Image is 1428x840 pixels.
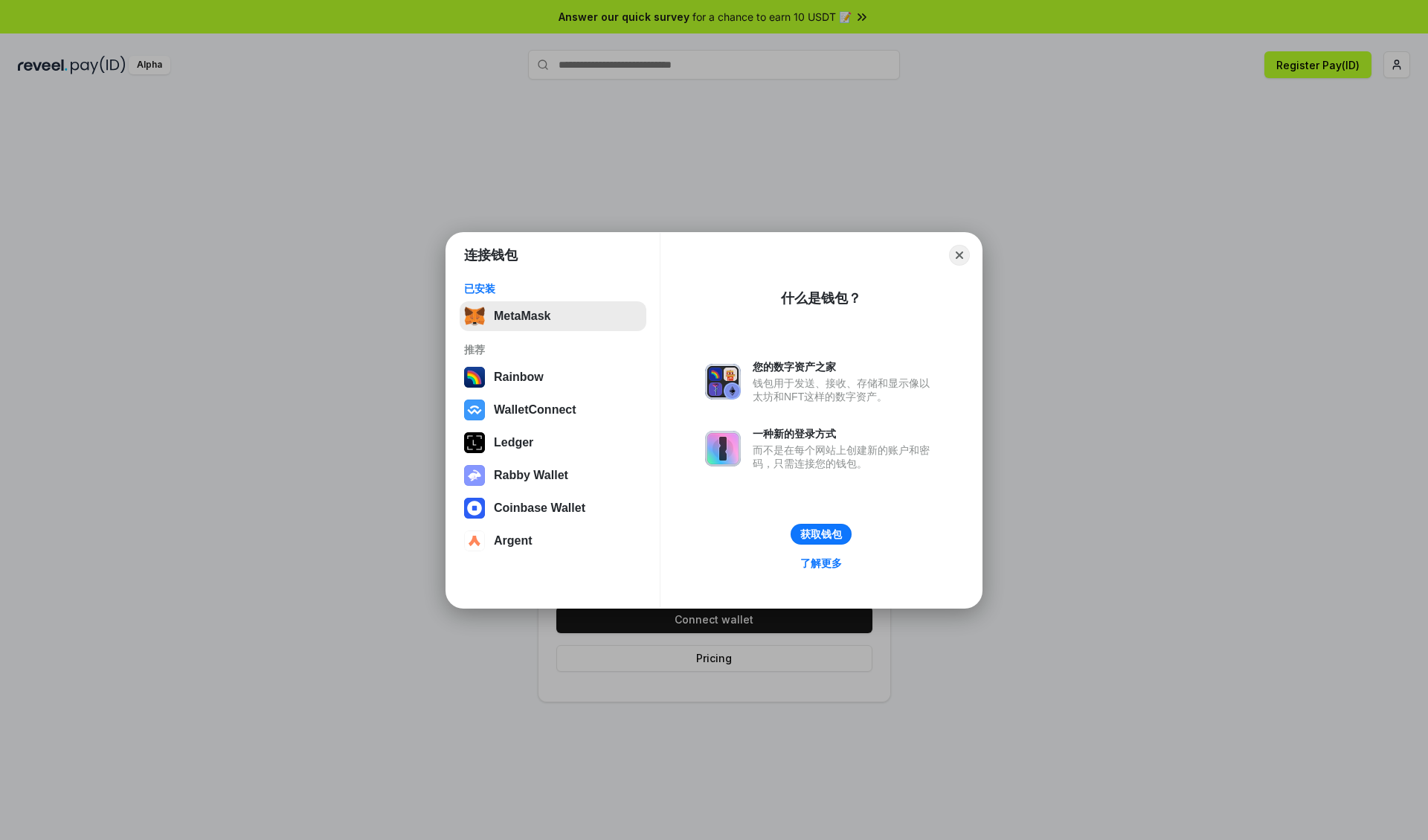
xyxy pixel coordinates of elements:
[753,443,937,470] div: 而不是在每个网站上创建新的账户和密码，只需连接您的钱包。
[791,554,851,573] a: 了解更多
[464,530,485,551] img: svg+xml,%3Csvg%20width%3D%2228%22%20height%3D%2228%22%20viewBox%3D%220%200%2028%2028%22%20fill%3D...
[705,431,741,467] img: svg+xml,%3Csvg%20xmlns%3D%22http%3A%2F%2Fwww.w3.org%2F2000%2Fsvg%22%20fill%3D%22none%22%20viewBox...
[460,428,646,458] button: Ledger
[464,432,485,453] img: svg+xml,%3Csvg%20xmlns%3D%22http%3A%2F%2Fwww.w3.org%2F2000%2Fsvg%22%20width%3D%2228%22%20height%3...
[464,367,485,388] img: svg+xml,%3Csvg%20width%3D%22120%22%20height%3D%22120%22%20viewBox%3D%220%200%20120%20120%22%20fil...
[705,364,741,400] img: svg+xml,%3Csvg%20xmlns%3D%22http%3A%2F%2Fwww.w3.org%2F2000%2Fsvg%22%20fill%3D%22none%22%20viewBox...
[494,436,533,449] div: Ledger
[464,465,485,486] img: svg+xml,%3Csvg%20xmlns%3D%22http%3A%2F%2Fwww.w3.org%2F2000%2Fsvg%22%20fill%3D%22none%22%20viewBox...
[494,310,550,323] div: MetaMask
[753,360,937,373] div: 您的数字资产之家
[800,528,842,541] div: 获取钱包
[494,469,568,482] div: Rabby Wallet
[460,301,646,331] button: MetaMask
[494,403,576,417] div: WalletConnect
[800,557,842,570] div: 了解更多
[464,498,485,519] img: svg+xml,%3Csvg%20width%3D%2228%22%20height%3D%2228%22%20viewBox%3D%220%200%2028%2028%22%20fill%3D...
[460,493,646,523] button: Coinbase Wallet
[949,245,970,266] button: Close
[791,524,852,545] button: 获取钱包
[753,376,937,403] div: 钱包用于发送、接收、存储和显示像以太坊和NFT这样的数字资产。
[464,400,485,420] img: svg+xml,%3Csvg%20width%3D%2228%22%20height%3D%2228%22%20viewBox%3D%220%200%2028%2028%22%20fill%3D...
[494,371,544,384] div: Rainbow
[753,427,937,440] div: 一种新的登录方式
[460,461,646,490] button: Rabby Wallet
[494,534,533,548] div: Argent
[464,343,642,356] div: 推荐
[460,526,646,556] button: Argent
[460,395,646,425] button: WalletConnect
[464,282,642,295] div: 已安装
[464,306,485,327] img: svg+xml,%3Csvg%20fill%3D%22none%22%20height%3D%2233%22%20viewBox%3D%220%200%2035%2033%22%20width%...
[781,289,861,307] div: 什么是钱包？
[460,362,646,392] button: Rainbow
[494,501,585,515] div: Coinbase Wallet
[464,246,518,264] h1: 连接钱包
